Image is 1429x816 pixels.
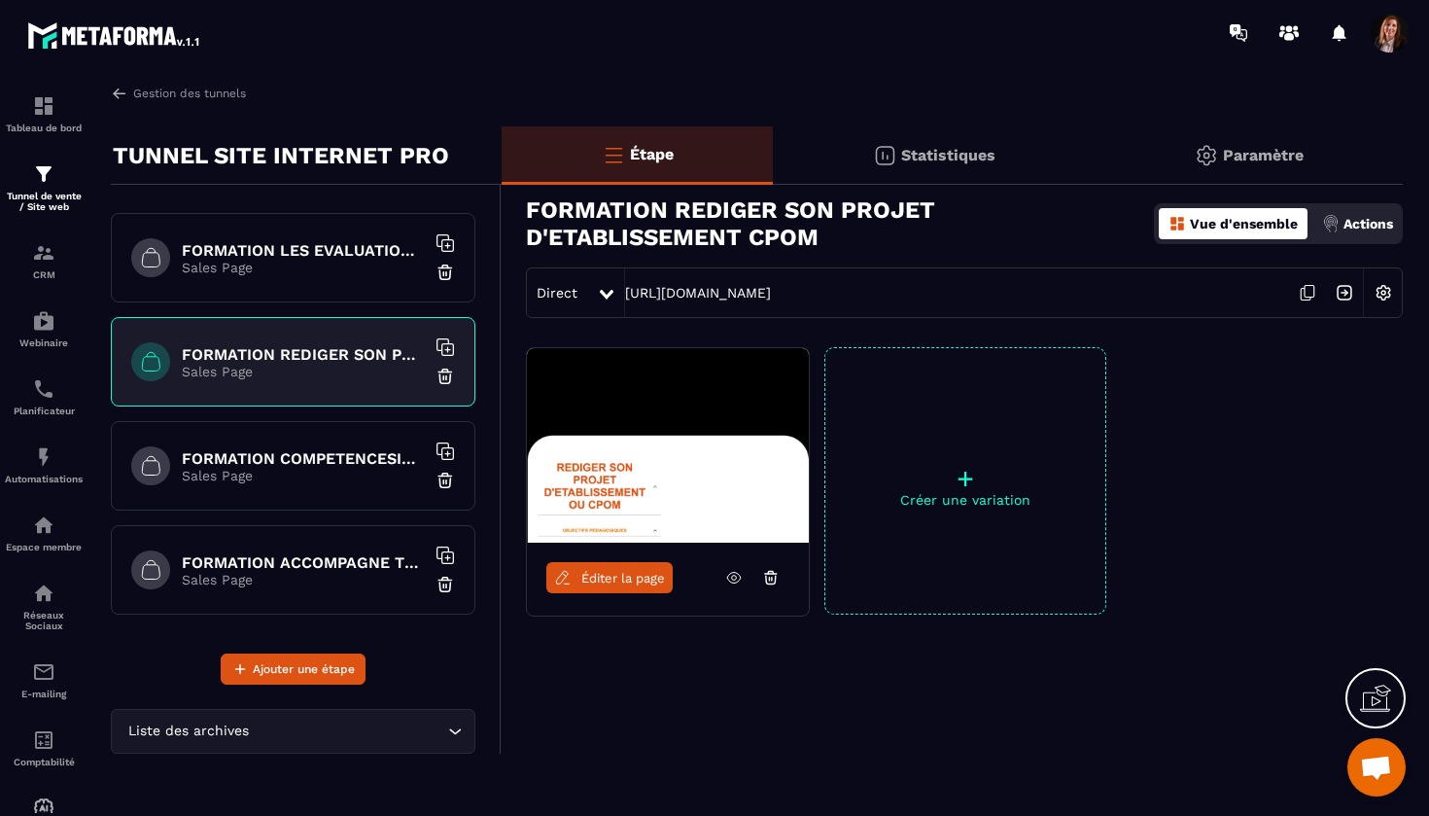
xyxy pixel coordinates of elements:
[182,449,425,468] h6: FORMATION COMPETENCESIDECEHPAD
[5,269,83,280] p: CRM
[1223,146,1304,164] p: Paramètre
[436,263,455,282] img: trash
[5,499,83,567] a: automationsautomationsEspace membre
[5,80,83,148] a: formationformationTableau de bord
[546,562,673,593] a: Éditer la page
[901,146,995,164] p: Statistiques
[527,348,809,543] img: image
[32,660,55,684] img: email
[1365,274,1402,311] img: setting-w.858f3a88.svg
[5,474,83,484] p: Automatisations
[1322,215,1340,232] img: actions.d6e523a2.png
[5,542,83,552] p: Espace membre
[113,136,449,175] p: TUNNEL SITE INTERNET PRO
[5,406,83,416] p: Planificateur
[5,363,83,431] a: schedulerschedulerPlanificateur
[182,572,425,587] p: Sales Page
[5,337,83,348] p: Webinaire
[182,364,425,379] p: Sales Page
[5,431,83,499] a: automationsautomationsAutomatisations
[5,646,83,714] a: emailemailE-mailing
[32,582,55,605] img: social-network
[111,85,128,102] img: arrow
[182,345,425,364] h6: FORMATION REDIGER SON PROJET D'ETABLISSEMENT CPOM
[253,721,443,742] input: Search for option
[1347,738,1406,797] a: Ouvrir le chat
[32,377,55,401] img: scheduler
[253,659,355,679] span: Ajouter une étape
[1195,144,1218,167] img: setting-gr.5f69749f.svg
[182,241,425,260] h6: FORMATION LES EVALUATIONS EN SANTE
[32,94,55,118] img: formation
[825,465,1105,492] p: +
[1326,274,1363,311] img: arrow-next.bcc2205e.svg
[436,575,455,594] img: trash
[182,553,425,572] h6: FORMATION ACCOMPAGNE TRACEUR
[182,260,425,275] p: Sales Page
[32,514,55,537] img: automations
[5,227,83,295] a: formationformationCRM
[1190,216,1298,231] p: Vue d'ensemble
[221,654,366,685] button: Ajouter une étape
[602,143,625,166] img: bars-o.4a397970.svg
[1343,216,1393,231] p: Actions
[1168,215,1186,232] img: dashboard-orange.40269519.svg
[111,85,246,102] a: Gestion des tunnels
[27,18,202,53] img: logo
[436,367,455,386] img: trash
[32,162,55,186] img: formation
[873,144,896,167] img: stats.20deebd0.svg
[526,196,1154,251] h3: FORMATION REDIGER SON PROJET D'ETABLISSEMENT CPOM
[182,468,425,483] p: Sales Page
[630,145,674,163] p: Étape
[537,285,577,301] span: Direct
[5,689,83,699] p: E-mailing
[625,285,771,301] a: [URL][DOMAIN_NAME]
[5,714,83,782] a: accountantaccountantComptabilité
[5,610,83,631] p: Réseaux Sociaux
[5,757,83,767] p: Comptabilité
[5,123,83,133] p: Tableau de bord
[32,309,55,333] img: automations
[32,241,55,265] img: formation
[123,721,253,742] span: Liste des archives
[436,471,455,490] img: trash
[5,567,83,646] a: social-networksocial-networkRéseaux Sociaux
[581,571,665,585] span: Éditer la page
[32,445,55,469] img: automations
[5,295,83,363] a: automationsautomationsWebinaire
[111,709,475,754] div: Search for option
[5,191,83,212] p: Tunnel de vente / Site web
[32,728,55,752] img: accountant
[825,492,1105,508] p: Créer une variation
[5,148,83,227] a: formationformationTunnel de vente / Site web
